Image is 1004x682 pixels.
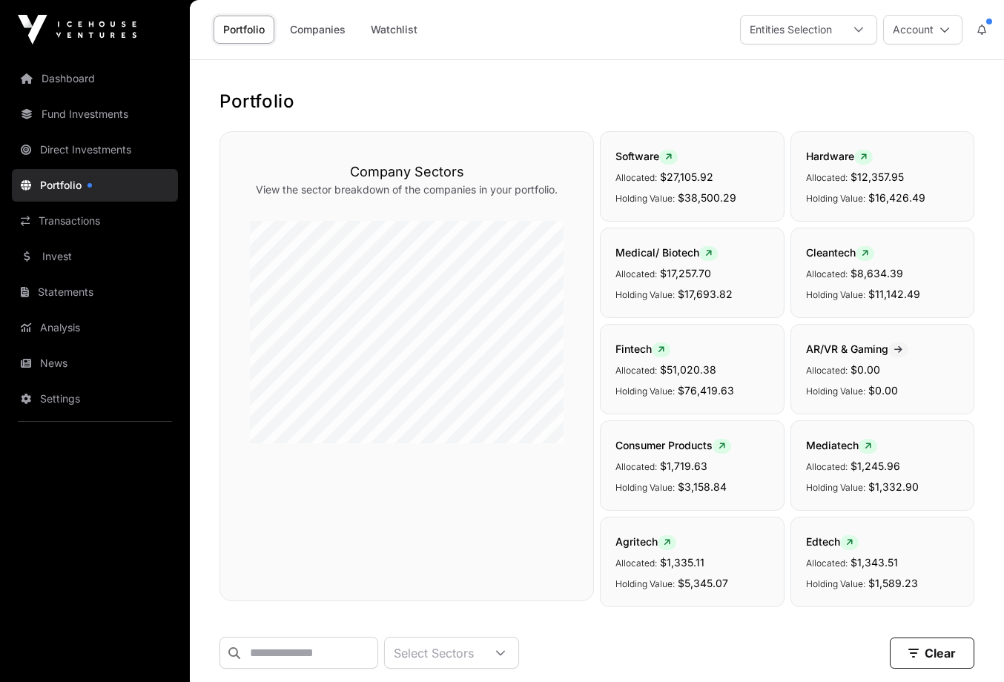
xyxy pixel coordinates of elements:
[615,342,670,355] span: Fintech
[930,611,1004,682] iframe: Chat Widget
[615,268,657,279] span: Allocated:
[883,15,962,44] button: Account
[615,578,675,589] span: Holding Value:
[385,638,483,668] div: Select Sectors
[806,461,848,472] span: Allocated:
[12,169,178,202] a: Portfolio
[615,289,675,300] span: Holding Value:
[806,578,865,589] span: Holding Value:
[678,288,733,300] span: $17,693.82
[12,133,178,166] a: Direct Investments
[806,289,865,300] span: Holding Value:
[806,172,848,183] span: Allocated:
[890,638,974,669] button: Clear
[806,246,874,259] span: Cleantech
[678,384,734,397] span: $76,419.63
[851,556,898,569] span: $1,343.51
[615,439,731,451] span: Consumer Products
[851,363,880,376] span: $0.00
[660,170,713,183] span: $27,105.92
[741,16,841,44] div: Entities Selection
[12,347,178,380] a: News
[678,480,727,493] span: $3,158.84
[12,205,178,237] a: Transactions
[615,535,676,548] span: Agritech
[660,363,716,376] span: $51,020.38
[12,383,178,415] a: Settings
[361,16,427,44] a: Watchlist
[615,461,657,472] span: Allocated:
[868,191,925,204] span: $16,426.49
[615,365,657,376] span: Allocated:
[806,439,877,451] span: Mediatech
[12,62,178,95] a: Dashboard
[868,288,920,300] span: $11,142.49
[250,182,564,197] p: View the sector breakdown of the companies in your portfolio.
[250,162,564,182] h3: Company Sectors
[12,240,178,273] a: Invest
[12,311,178,344] a: Analysis
[868,480,919,493] span: $1,332.90
[806,268,848,279] span: Allocated:
[615,193,675,204] span: Holding Value:
[660,460,707,472] span: $1,719.63
[615,246,718,259] span: Medical/ Biotech
[806,557,848,569] span: Allocated:
[868,384,898,397] span: $0.00
[18,15,136,44] img: Icehouse Ventures Logo
[280,16,355,44] a: Companies
[615,172,657,183] span: Allocated:
[868,577,918,589] span: $1,589.23
[678,191,736,204] span: $38,500.29
[851,267,903,279] span: $8,634.39
[851,460,900,472] span: $1,245.96
[219,90,974,113] h1: Portfolio
[851,170,904,183] span: $12,357.95
[12,98,178,130] a: Fund Investments
[615,150,678,162] span: Software
[806,365,848,376] span: Allocated:
[678,577,728,589] span: $5,345.07
[660,267,711,279] span: $17,257.70
[806,342,908,355] span: AR/VR & Gaming
[806,385,865,397] span: Holding Value:
[660,556,704,569] span: $1,335.11
[806,482,865,493] span: Holding Value:
[806,193,865,204] span: Holding Value:
[615,557,657,569] span: Allocated:
[214,16,274,44] a: Portfolio
[806,150,873,162] span: Hardware
[806,535,859,548] span: Edtech
[615,385,675,397] span: Holding Value:
[615,482,675,493] span: Holding Value:
[12,276,178,308] a: Statements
